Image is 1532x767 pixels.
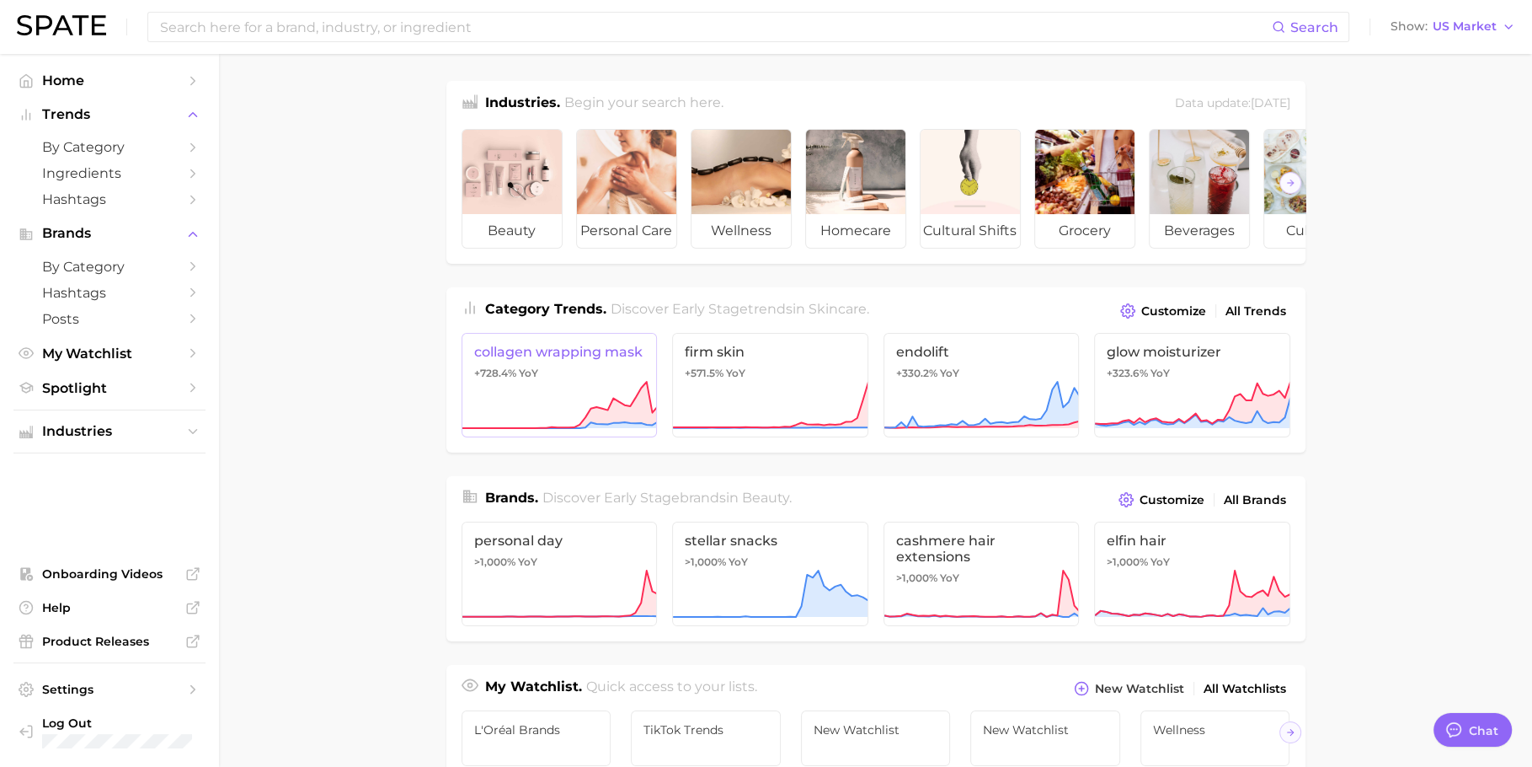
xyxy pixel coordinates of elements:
[13,280,206,306] a: Hashtags
[42,139,177,155] span: by Category
[1391,22,1428,31] span: Show
[13,561,206,587] a: Onboarding Videos
[13,102,206,127] button: Trends
[1224,493,1286,507] span: All Brands
[672,333,868,437] a: firm skin+571.5% YoY
[1150,555,1170,569] span: YoY
[805,129,906,249] a: homecare
[485,301,606,317] span: Category Trends .
[13,160,206,186] a: Ingredients
[13,711,206,754] a: Log out. Currently logged in with e-mail jenny.zeng@spate.nyc.
[1094,333,1290,437] a: glow moisturizer+323.6% YoY
[1150,214,1249,248] span: beverages
[17,15,106,35] img: SPATE
[691,129,792,249] a: wellness
[1264,214,1364,248] span: culinary
[729,555,748,569] span: YoY
[577,214,676,248] span: personal care
[519,367,538,380] span: YoY
[42,634,177,649] span: Product Releases
[1263,129,1364,249] a: culinary
[542,490,792,506] span: Discover Early Stage brands in .
[726,367,745,380] span: YoY
[806,214,905,248] span: homecare
[801,711,951,766] a: New Watchlist
[42,165,177,181] span: Ingredients
[970,711,1120,766] a: New Watchlist
[1140,493,1204,507] span: Customize
[1107,555,1148,568] span: >1,000%
[920,129,1021,249] a: cultural shifts
[1034,129,1135,249] a: grocery
[921,214,1020,248] span: cultural shifts
[42,226,177,241] span: Brands
[158,13,1272,41] input: Search here for a brand, industry, or ingredient
[1225,304,1286,319] span: All Trends
[485,677,582,700] h1: My Watchlist.
[1107,344,1278,360] span: glow moisturizer
[940,571,959,585] span: YoY
[685,367,723,379] span: +571.5%
[685,533,856,549] span: stellar snacks
[1114,488,1208,512] button: Customize
[940,367,959,380] span: YoY
[485,93,560,115] h1: Industries.
[883,522,1080,626] a: cashmere hair extensions>1,000% YoY
[462,333,658,437] a: collagen wrapping mask+728.4% YoY
[643,723,768,737] span: TikTok Trends
[742,490,789,506] span: beauty
[474,344,645,360] span: collagen wrapping mask
[462,129,563,249] a: beauty
[1279,172,1301,194] button: Scroll Right
[474,555,515,568] span: >1,000%
[474,533,645,549] span: personal day
[1094,522,1290,626] a: elfin hair>1,000% YoY
[42,380,177,396] span: Spotlight
[1221,300,1290,323] a: All Trends
[42,107,177,122] span: Trends
[42,424,177,439] span: Industries
[13,419,206,444] button: Industries
[485,490,538,506] span: Brands .
[13,186,206,212] a: Hashtags
[1279,721,1301,743] button: Scroll Right
[691,214,791,248] span: wellness
[13,595,206,620] a: Help
[474,367,516,379] span: +728.4%
[576,129,677,249] a: personal care
[685,555,726,568] span: >1,000%
[896,367,937,379] span: +330.2%
[564,93,723,115] h2: Begin your search here.
[42,600,177,615] span: Help
[42,716,192,731] span: Log Out
[518,555,537,569] span: YoY
[672,522,868,626] a: stellar snacks>1,000% YoY
[896,571,937,584] span: >1,000%
[1386,16,1519,38] button: ShowUS Market
[896,344,1067,360] span: endolift
[13,67,206,94] a: Home
[1150,367,1170,380] span: YoY
[1116,299,1209,323] button: Customize
[685,344,856,360] span: firm skin
[983,723,1108,737] span: New Watchlist
[42,311,177,327] span: Posts
[42,566,177,582] span: Onboarding Videos
[462,214,562,248] span: beauty
[809,301,867,317] span: skincare
[42,682,177,697] span: Settings
[13,306,206,332] a: Posts
[1070,677,1188,700] button: New Watchlist
[1290,19,1338,35] span: Search
[13,134,206,160] a: by Category
[13,375,206,401] a: Spotlight
[1141,304,1206,319] span: Customize
[474,723,599,737] span: L'Oréal Brands
[13,254,206,280] a: by Category
[13,221,206,246] button: Brands
[462,522,658,626] a: personal day>1,000% YoY
[1035,214,1134,248] span: grocery
[1175,93,1290,115] div: Data update: [DATE]
[42,346,177,362] span: My Watchlist
[1433,22,1497,31] span: US Market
